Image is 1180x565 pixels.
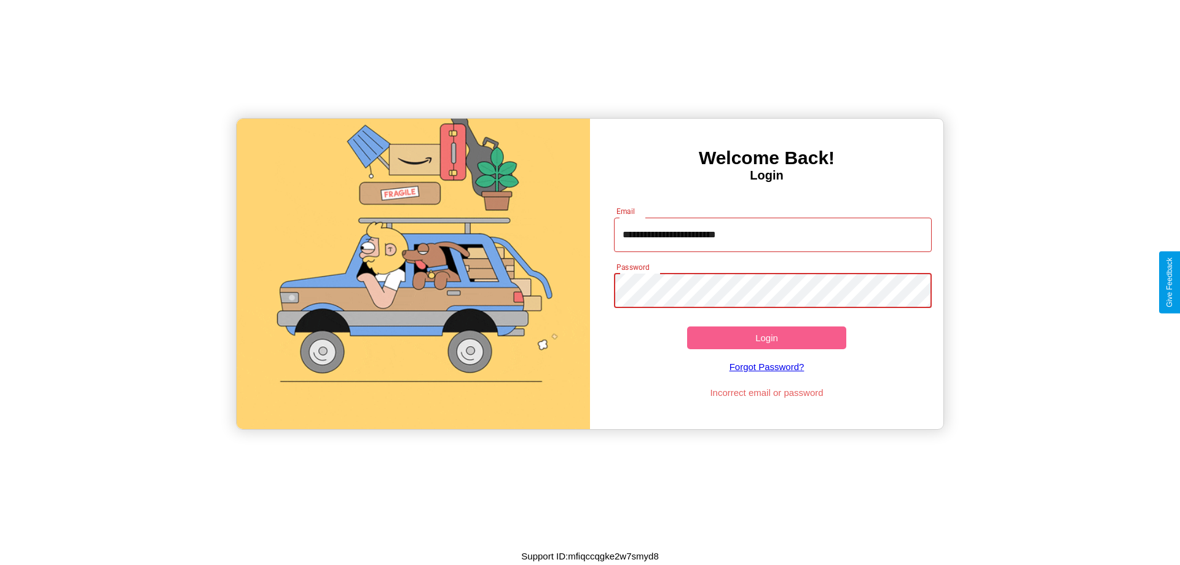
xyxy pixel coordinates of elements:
[616,262,649,272] label: Password
[608,384,926,401] p: Incorrect email or password
[687,326,846,349] button: Login
[590,148,943,168] h3: Welcome Back!
[1165,258,1174,307] div: Give Feedback
[521,548,658,564] p: Support ID: mfiqccqgke2w7smyd8
[616,206,635,216] label: Email
[590,168,943,183] h4: Login
[608,349,926,384] a: Forgot Password?
[237,119,590,429] img: gif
